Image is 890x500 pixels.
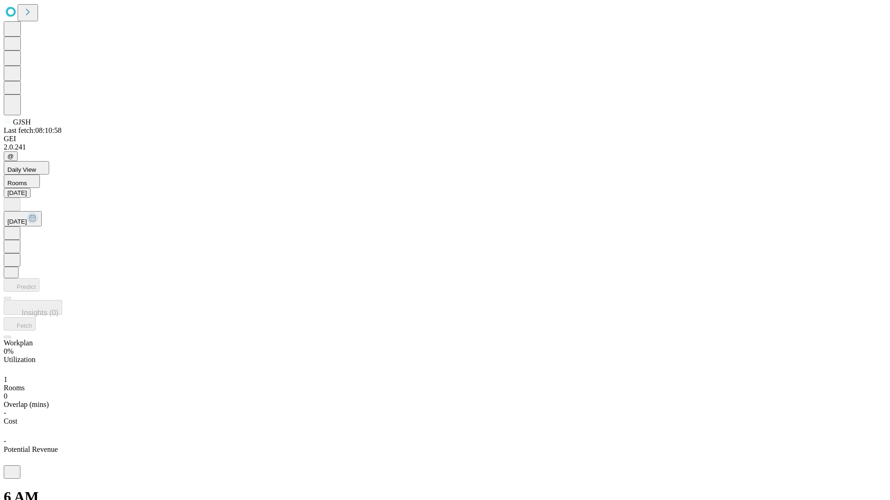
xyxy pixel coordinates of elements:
span: Workplan [4,339,33,347]
button: @ [4,151,18,161]
button: Predict [4,278,39,292]
span: Rooms [4,384,25,392]
span: [DATE] [7,218,27,225]
button: Insights (0) [4,300,62,315]
button: [DATE] [4,188,31,198]
span: - [4,409,6,417]
button: [DATE] [4,211,42,226]
div: GEI [4,135,886,143]
span: 0% [4,347,13,355]
span: - [4,437,6,445]
button: Daily View [4,161,49,175]
span: Cost [4,417,17,425]
button: Rooms [4,175,40,188]
span: @ [7,153,14,160]
span: Rooms [7,180,27,187]
span: 0 [4,392,7,400]
span: Daily View [7,166,36,173]
span: 1 [4,375,7,383]
button: Fetch [4,317,36,331]
span: GJSH [13,118,31,126]
span: Last fetch: 08:10:58 [4,126,62,134]
span: Potential Revenue [4,445,58,453]
span: Insights (0) [22,309,58,317]
span: Overlap (mins) [4,400,49,408]
span: Utilization [4,356,35,363]
div: 2.0.241 [4,143,886,151]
